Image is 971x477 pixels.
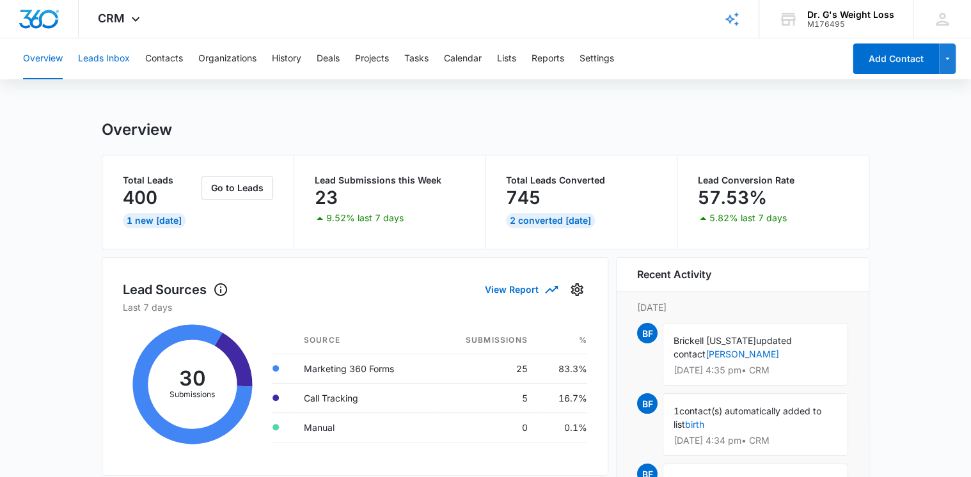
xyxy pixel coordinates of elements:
span: BF [637,393,658,414]
button: Tasks [404,38,429,79]
span: BF [637,323,658,343]
span: CRM [98,12,125,25]
th: Submissions [433,327,537,354]
button: Settings [567,279,587,300]
a: [PERSON_NAME] [706,348,779,359]
a: birth [685,419,704,430]
div: account name [807,10,894,20]
td: 0.1% [538,412,587,442]
button: Overview [23,38,63,79]
p: 9.52% last 7 days [326,214,404,223]
button: Organizations [198,38,257,79]
button: Projects [355,38,389,79]
span: contact(s) automatically added to list [674,405,821,430]
th: Source [294,327,434,354]
div: 2 Converted [DATE] [506,213,595,228]
td: 5 [433,383,537,412]
button: Leads Inbox [78,38,130,79]
span: 1 [674,405,679,416]
td: 16.7% [538,383,587,412]
h1: Lead Sources [123,280,228,299]
td: 0 [433,412,537,442]
td: Marketing 360 Forms [294,354,434,383]
button: Add Contact [853,43,939,74]
p: [DATE] [637,301,848,314]
div: 1 New [DATE] [123,213,186,228]
button: Calendar [444,38,482,79]
button: History [272,38,301,79]
button: Deals [317,38,340,79]
h1: Overview [102,120,172,139]
span: Brickell [US_STATE] [674,335,756,346]
button: View Report [485,278,557,301]
p: Lead Conversion Rate [698,176,849,185]
p: 23 [315,187,338,208]
th: % [538,327,587,354]
button: Go to Leads [201,176,273,200]
p: Last 7 days [123,301,587,314]
td: Manual [294,412,434,442]
h6: Recent Activity [637,267,711,282]
p: 5.82% last 7 days [709,214,787,223]
p: 400 [123,187,157,208]
p: 745 [506,187,541,208]
td: Call Tracking [294,383,434,412]
button: Reports [532,38,564,79]
td: 83.3% [538,354,587,383]
p: 57.53% [698,187,767,208]
div: account id [807,20,894,29]
p: [DATE] 4:35 pm • CRM [674,366,837,375]
p: Total Leads [123,176,199,185]
p: Lead Submissions this Week [315,176,465,185]
p: Total Leads Converted [506,176,656,185]
a: Go to Leads [201,182,273,193]
button: Contacts [145,38,183,79]
button: Settings [580,38,614,79]
p: [DATE] 4:34 pm • CRM [674,436,837,445]
td: 25 [433,354,537,383]
button: Lists [497,38,516,79]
